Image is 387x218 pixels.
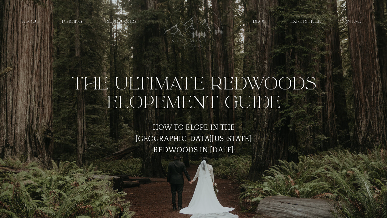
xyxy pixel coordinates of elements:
a: about [17,18,46,24]
a: Blog [250,18,271,24]
h1: The Ultimate Redwoods Elopement Guide [61,74,327,112]
a: contact [338,18,368,24]
a: PRICING [58,18,87,24]
h2: How to Elope in the [GEOGRAPHIC_DATA][US_STATE] Redwoods in [DATE] [128,122,259,144]
a: EXPERIENCE [288,18,323,24]
a: resources [99,18,142,24]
